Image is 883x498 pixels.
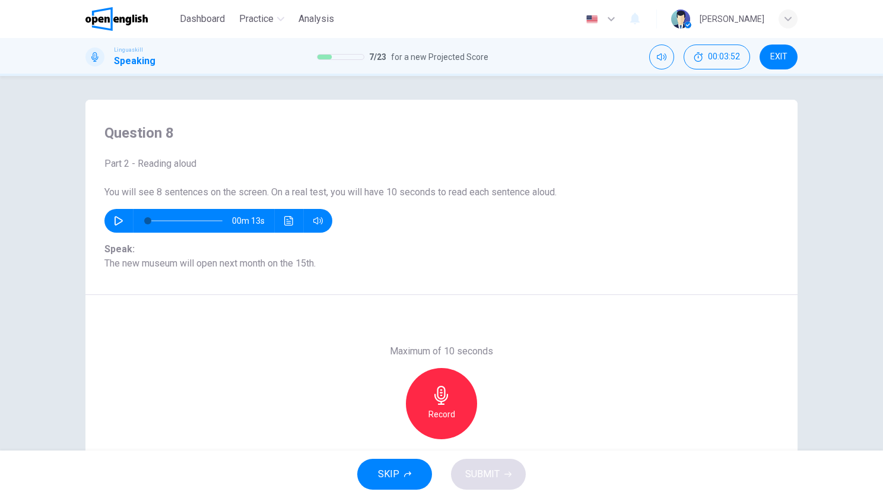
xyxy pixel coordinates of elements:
[114,46,143,54] span: Linguaskill
[104,243,135,255] b: Speak:
[232,209,274,233] span: 00m 13s
[104,242,779,271] span: The new museum will open next month on the 15th.
[279,209,298,233] button: Click to see the audio transcription
[708,52,740,62] span: 00:03:52
[429,449,455,463] h6: 0/10s
[104,158,196,169] span: Part 2 - Reading aloud
[104,123,779,142] h4: Question 8
[770,52,787,62] span: EXIT
[234,8,289,30] button: Practice
[391,50,488,64] span: for a new Projected Score
[684,45,750,69] button: 00:03:52
[760,45,798,69] button: EXIT
[378,466,399,483] span: SKIP
[390,344,493,359] h6: Maximum of 10 seconds
[85,7,148,31] img: OpenEnglish logo
[700,12,764,26] div: [PERSON_NAME]
[175,8,230,30] button: Dashboard
[239,12,274,26] span: Practice
[180,12,225,26] span: Dashboard
[585,15,599,24] img: en
[114,54,155,68] h1: Speaking
[294,8,339,30] button: Analysis
[428,407,455,421] h6: Record
[684,45,750,69] div: Hide
[85,7,175,31] a: OpenEnglish logo
[671,9,690,28] img: Profile picture
[104,186,557,198] span: You will see 8 sentences on the screen. On a real test, you will have 10 seconds to read each sen...
[298,12,334,26] span: Analysis
[406,368,477,439] button: Record
[369,50,386,64] span: 7 / 23
[357,459,432,490] button: SKIP
[649,45,674,69] div: Mute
